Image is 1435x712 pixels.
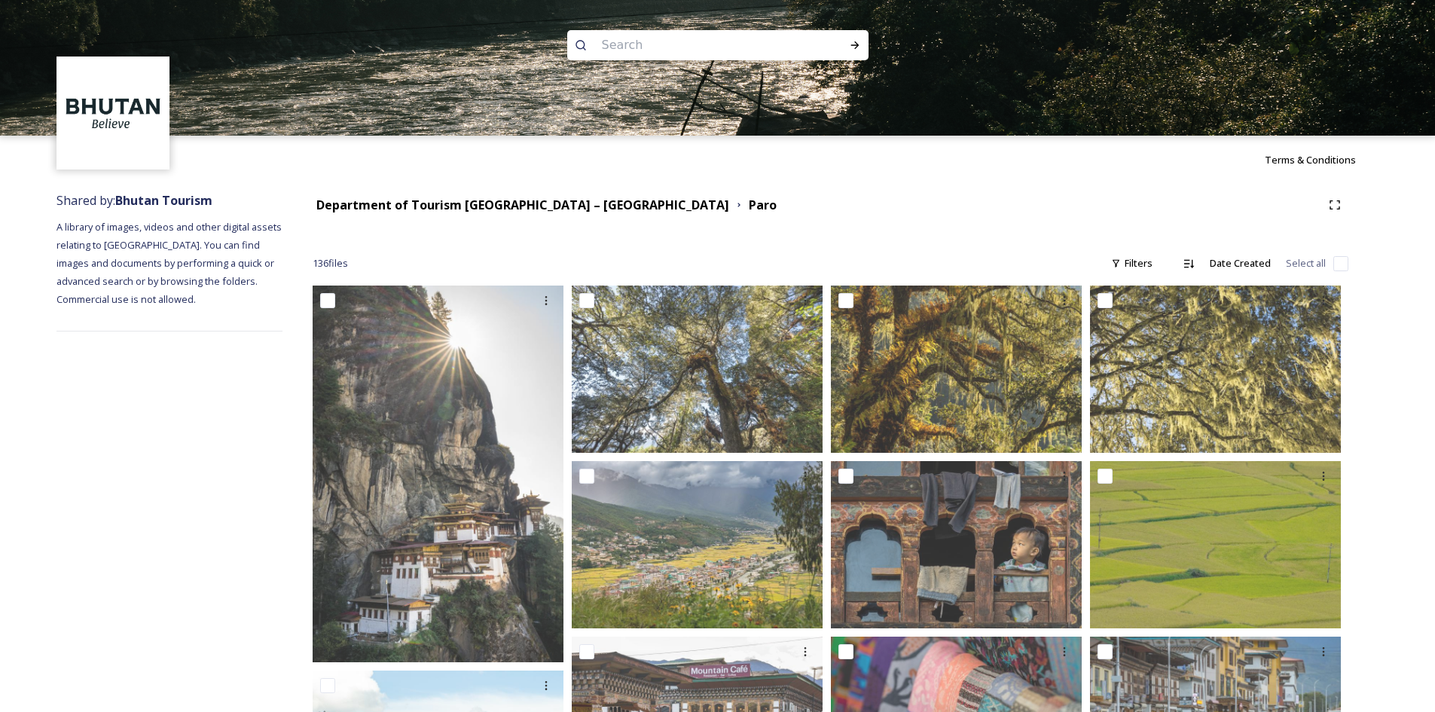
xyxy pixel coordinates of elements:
span: Select all [1286,256,1326,270]
img: Paro by Marcus Westberg4.jpg [572,461,823,628]
img: Paro by Marcus Westberg8.jpg [1090,461,1341,628]
img: By Marcus Westberg _ Paro _ 2023_17.jpg [313,286,563,662]
span: Terms & Conditions [1265,153,1356,167]
div: Filters [1104,249,1160,278]
img: By Marcus Westberg _ Paro _ 2023_36.jpg [572,286,823,453]
input: Search [594,29,801,62]
strong: Paro [749,197,777,213]
img: By Marcus Westberg _ Paro _ 2023_26.jpg [831,286,1082,453]
span: A library of images, videos and other digital assets relating to [GEOGRAPHIC_DATA]. You can find ... [56,220,284,306]
span: 136 file s [313,256,348,270]
img: BT_Logo_BB_Lockup_CMYK_High%2520Res.jpg [59,59,168,168]
strong: Bhutan Tourism [115,192,212,209]
img: By Marcus Westberg _ Paro _ 2023_11.jpg [1090,286,1341,453]
div: Date Created [1202,249,1278,278]
a: Terms & Conditions [1265,151,1379,169]
img: Paro by Marcus Westberg41.jpg [831,461,1082,628]
strong: Department of Tourism [GEOGRAPHIC_DATA] – [GEOGRAPHIC_DATA] [316,197,729,213]
span: Shared by: [56,192,212,209]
